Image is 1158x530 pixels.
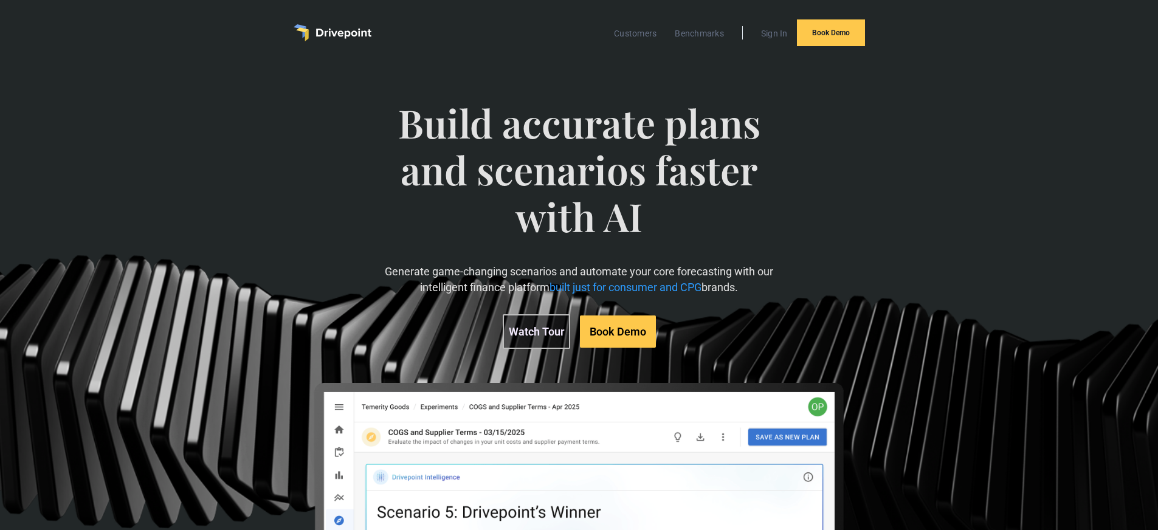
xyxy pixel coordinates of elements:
[294,24,371,41] a: home
[608,26,663,41] a: Customers
[379,264,779,294] p: Generate game-changing scenarios and automate your core forecasting with our intelligent finance ...
[379,100,779,264] span: Build accurate plans and scenarios faster with AI
[550,281,701,294] span: built just for consumer and CPG
[580,315,656,348] a: Book Demo
[755,26,794,41] a: Sign In
[797,19,865,46] a: Book Demo
[669,26,730,41] a: Benchmarks
[503,314,570,349] a: Watch Tour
